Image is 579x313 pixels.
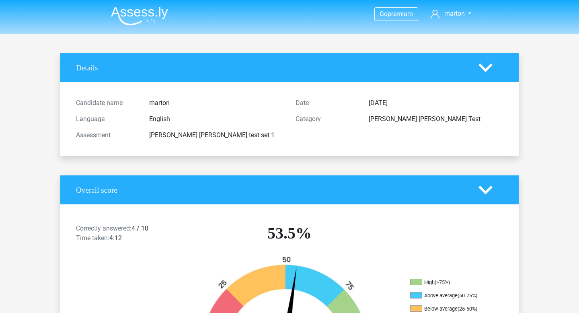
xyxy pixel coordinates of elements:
[76,234,109,242] span: Time taken:
[458,306,477,312] div: (25-50%)
[143,114,289,124] div: English
[76,63,466,72] h4: Details
[111,6,168,25] img: Assessly
[70,224,180,246] div: 4 / 10 4:12
[458,292,477,299] div: (50-75%)
[444,10,465,17] span: marton
[427,9,474,19] a: marton
[375,8,418,19] a: Gopremium
[76,185,466,195] h4: Overall score
[289,114,363,124] div: Category
[435,279,450,285] div: (>75%)
[363,114,509,124] div: [PERSON_NAME] [PERSON_NAME] Test
[380,10,388,18] span: Go
[70,114,143,124] div: Language
[186,224,393,243] h2: 53.5%
[410,279,491,286] li: High
[289,98,363,108] div: Date
[143,98,289,108] div: marton
[410,292,491,299] li: Above average
[76,224,131,232] span: Correctly answered:
[70,98,143,108] div: Candidate name
[388,10,413,18] span: premium
[143,130,289,140] div: [PERSON_NAME] [PERSON_NAME] test set 1
[70,130,143,140] div: Assessment
[410,305,491,313] li: Below average
[363,98,509,108] div: [DATE]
